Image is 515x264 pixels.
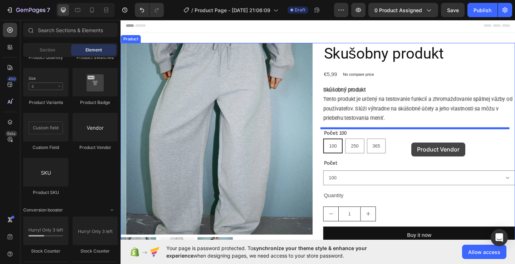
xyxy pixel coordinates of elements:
[474,6,491,14] div: Publish
[23,99,68,106] div: Product Variants
[195,6,270,14] span: Product Page - [DATE] 21:06:09
[3,3,53,17] button: 7
[23,207,63,213] span: Conversion booster
[23,23,118,37] input: Search Sections & Elements
[368,3,438,17] button: 0 product assigned
[491,229,508,246] div: Open Intercom Messenger
[468,248,500,256] span: Allow access
[73,144,118,151] div: Product Vendor
[374,6,422,14] span: 0 product assigned
[23,189,68,196] div: Product SKU
[23,248,68,254] div: Stock Counter
[441,3,465,17] button: Save
[447,7,459,13] span: Save
[135,3,164,17] div: Undo/Redo
[467,3,497,17] button: Publish
[73,248,118,254] div: Stock Counter
[23,54,68,61] div: Product Quantity
[166,244,395,259] span: Your page is password protected. To when designing pages, we need access to your store password.
[73,99,118,106] div: Product Badge
[121,19,515,240] iframe: Design area
[73,54,118,61] div: Product Swatches
[23,144,68,151] div: Custom Field
[85,47,102,53] span: Element
[295,7,305,13] span: Draft
[191,6,193,14] span: /
[5,131,17,136] div: Beta
[40,47,55,53] span: Section
[7,76,17,82] div: 450
[166,245,367,259] span: synchronize your theme style & enhance your experience
[47,6,50,14] p: 7
[462,245,506,259] button: Allow access
[106,204,118,216] span: Toggle open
